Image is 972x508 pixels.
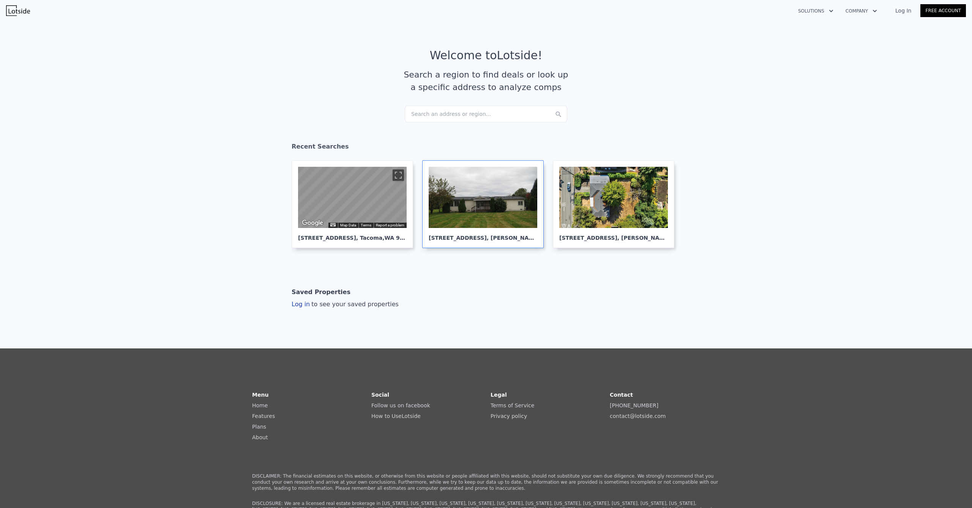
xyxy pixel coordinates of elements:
[376,223,404,227] a: Report a problem
[610,392,633,398] strong: Contact
[340,223,356,228] button: Map Data
[792,4,839,18] button: Solutions
[292,300,399,309] div: Log in
[330,223,336,226] button: Keyboard shortcuts
[252,413,275,419] a: Features
[292,160,419,248] a: Map [STREET_ADDRESS], Tacoma,WA 98422
[252,434,268,440] a: About
[430,49,543,62] div: Welcome to Lotside !
[298,228,407,242] div: [STREET_ADDRESS] , Tacoma
[252,473,720,491] p: DISCLAIMER: The financial estimates on this website, or otherwise from this website or people aff...
[382,235,415,241] span: , WA 98422
[300,218,325,228] img: Google
[6,5,30,16] img: Lotside
[361,223,371,227] a: Terms (opens in new tab)
[371,392,389,398] strong: Social
[393,169,404,181] button: Toggle fullscreen view
[491,402,534,408] a: Terms of Service
[610,413,666,419] a: contact@lotside.com
[252,392,268,398] strong: Menu
[491,392,507,398] strong: Legal
[491,413,527,419] a: Privacy policy
[839,4,883,18] button: Company
[401,68,571,93] div: Search a region to find deals or look up a specific address to analyze comps
[886,7,920,14] a: Log In
[553,160,680,248] a: [STREET_ADDRESS], [PERSON_NAME][GEOGRAPHIC_DATA]
[310,301,399,308] span: to see your saved properties
[405,106,567,122] div: Search an address or region...
[298,167,407,228] div: Map
[292,136,680,160] div: Recent Searches
[252,402,268,408] a: Home
[371,413,421,419] a: How to UseLotside
[300,218,325,228] a: Open this area in Google Maps (opens a new window)
[422,160,550,248] a: [STREET_ADDRESS], [PERSON_NAME]
[252,424,266,430] a: Plans
[292,285,350,300] div: Saved Properties
[610,402,658,408] a: [PHONE_NUMBER]
[298,167,407,228] div: Street View
[371,402,430,408] a: Follow us on facebook
[429,228,537,242] div: [STREET_ADDRESS] , [PERSON_NAME]
[920,4,966,17] a: Free Account
[559,228,668,242] div: [STREET_ADDRESS] , [PERSON_NAME][GEOGRAPHIC_DATA]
